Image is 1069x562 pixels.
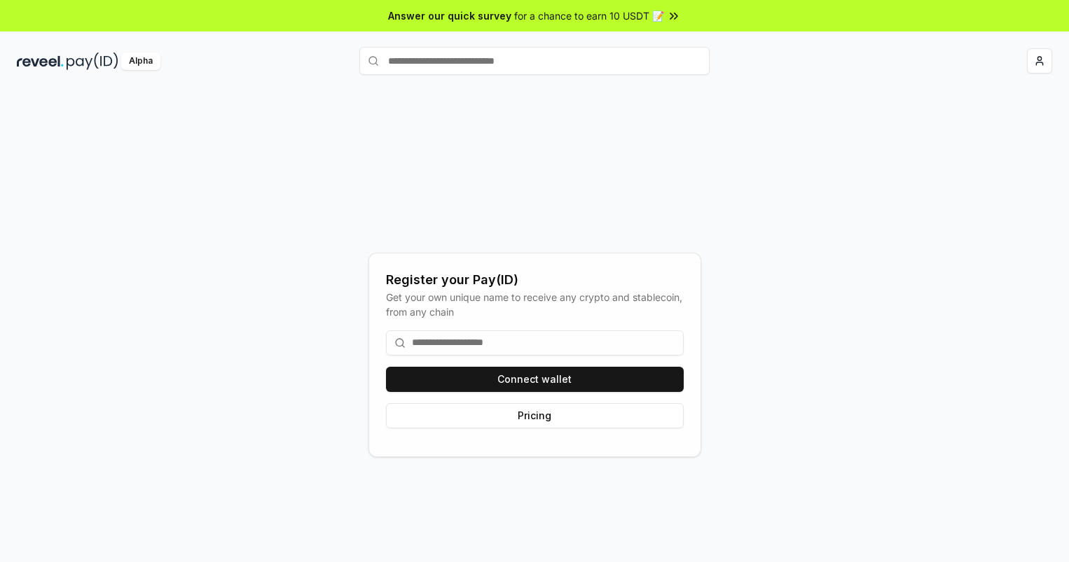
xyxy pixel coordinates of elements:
div: Alpha [121,52,160,70]
span: Answer our quick survey [388,8,511,23]
div: Register your Pay(ID) [386,270,684,290]
button: Pricing [386,403,684,428]
span: for a chance to earn 10 USDT 📝 [514,8,664,23]
img: pay_id [67,52,118,70]
div: Get your own unique name to receive any crypto and stablecoin, from any chain [386,290,684,319]
button: Connect wallet [386,367,684,392]
img: reveel_dark [17,52,64,70]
